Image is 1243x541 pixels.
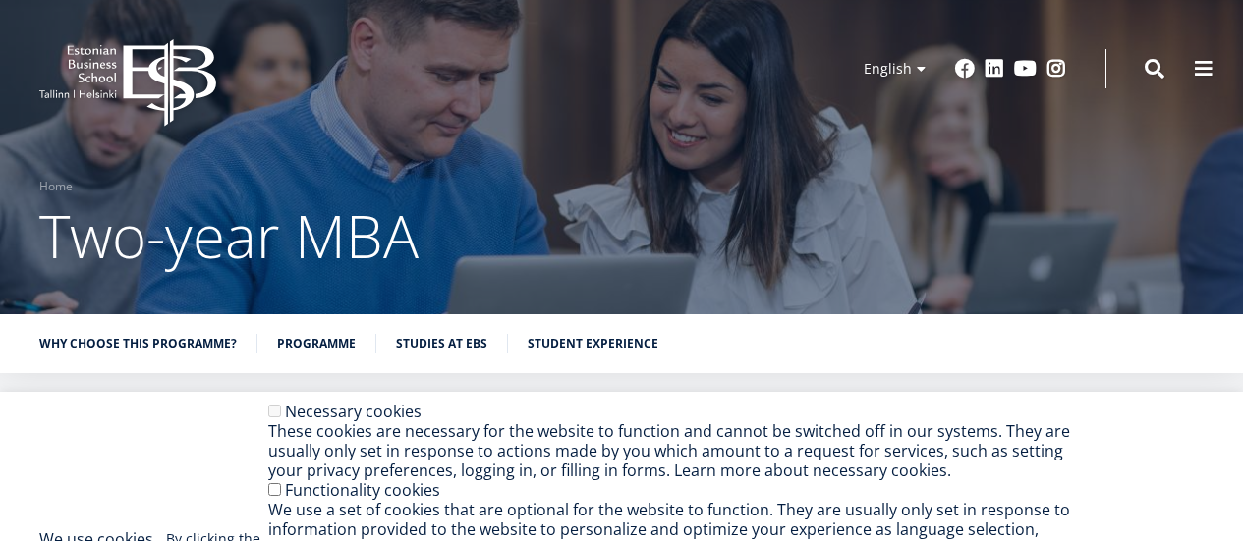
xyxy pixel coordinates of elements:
[285,479,440,501] label: Functionality cookies
[277,334,356,353] a: Programme
[268,421,1087,480] div: These cookies are necessary for the website to function and cannot be switched off in our systems...
[39,195,419,276] span: Two-year MBA
[285,401,422,422] label: Necessary cookies
[39,177,73,196] a: Home
[39,334,237,353] a: Why choose this programme?
[1046,59,1066,79] a: Instagram
[396,334,487,353] a: Studies at EBS
[985,59,1004,79] a: Linkedin
[1014,59,1037,79] a: Youtube
[955,59,975,79] a: Facebook
[528,334,658,353] a: Student experience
